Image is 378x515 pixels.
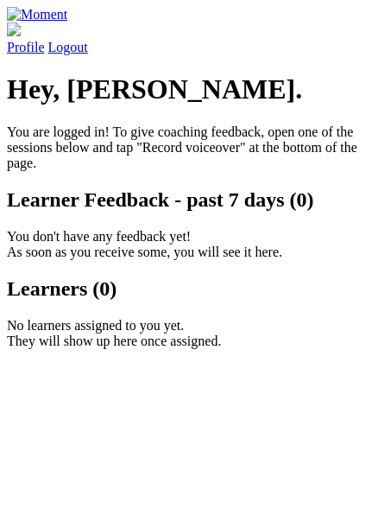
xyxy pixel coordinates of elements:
[7,7,67,22] img: Moment
[7,188,371,212] h2: Learner Feedback - past 7 days (0)
[7,318,371,349] p: No learners assigned to you yet. They will show up here once assigned.
[7,124,371,171] p: You are logged in! To give coaching feedback, open one of the sessions below and tap "Record voic...
[48,40,88,54] a: Logout
[7,22,21,36] img: default_avatar-b4e2223d03051bc43aaaccfb402a43260a3f17acc7fafc1603fdf008d6cba3c9.png
[7,73,371,105] h1: Hey, [PERSON_NAME].
[7,229,371,260] p: You don't have any feedback yet! As soon as you receive some, you will see it here.
[7,277,371,301] h2: Learners (0)
[7,22,371,54] a: Profile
